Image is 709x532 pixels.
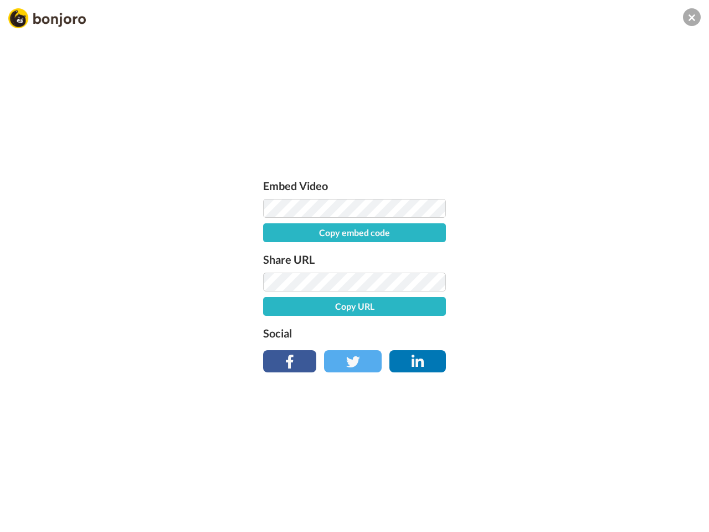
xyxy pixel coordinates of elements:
[263,223,446,242] button: Copy embed code
[263,177,446,195] label: Embed Video
[263,250,446,268] label: Share URL
[263,324,446,342] label: Social
[8,8,86,28] img: Bonjoro Logo
[263,297,446,316] button: Copy URL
